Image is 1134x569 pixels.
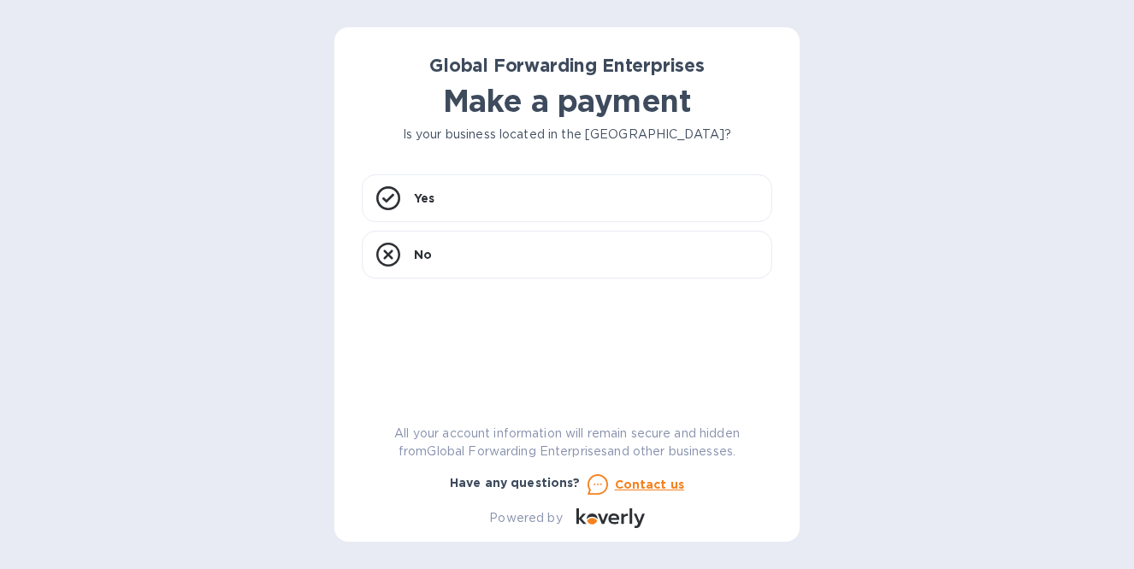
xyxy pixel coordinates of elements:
b: Have any questions? [450,476,581,490]
p: Is your business located in the [GEOGRAPHIC_DATA]? [362,126,772,144]
h1: Make a payment [362,83,772,119]
p: Yes [414,190,434,207]
u: Contact us [615,478,685,491]
p: No [414,246,432,263]
b: Global Forwarding Enterprises [429,55,705,76]
p: All your account information will remain secure and hidden from Global Forwarding Enterprises and... [362,425,772,460]
p: Powered by [489,509,562,527]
